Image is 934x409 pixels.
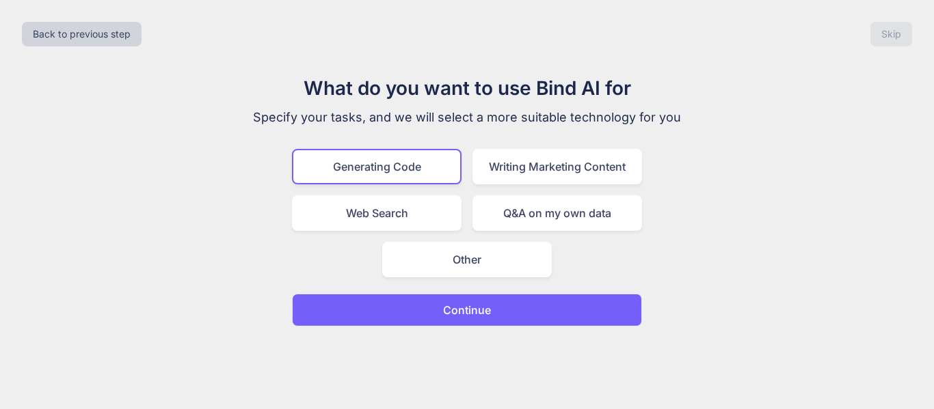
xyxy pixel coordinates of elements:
[237,74,697,102] h1: What do you want to use Bind AI for
[237,108,697,127] p: Specify your tasks, and we will select a more suitable technology for you
[292,294,642,326] button: Continue
[22,22,142,46] button: Back to previous step
[472,149,642,184] div: Writing Marketing Content
[382,242,552,277] div: Other
[472,195,642,231] div: Q&A on my own data
[870,22,912,46] button: Skip
[443,302,491,318] p: Continue
[292,195,462,231] div: Web Search
[292,149,462,184] div: Generating Code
